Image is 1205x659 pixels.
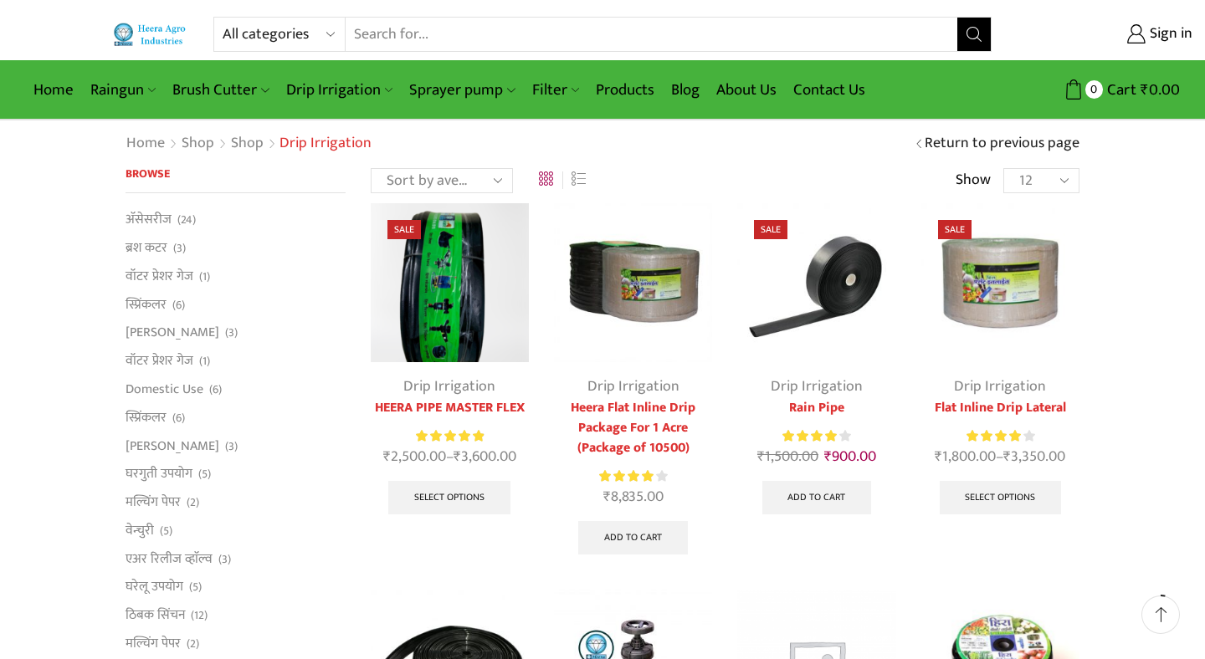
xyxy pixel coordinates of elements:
[824,444,832,469] span: ₹
[126,210,172,233] a: अ‍ॅसेसरीज
[209,381,222,398] span: (6)
[371,168,513,193] select: Shop order
[126,573,183,601] a: घरेलू उपयोग
[782,427,850,445] div: Rated 4.13 out of 5
[126,234,167,263] a: ब्रश कटर
[164,70,277,110] a: Brush Cutter
[935,444,942,469] span: ₹
[921,203,1079,361] img: Flat Inline Drip Lateral
[126,262,193,290] a: वॉटर प्रेशर गेज
[126,133,372,155] nav: Breadcrumb
[225,324,238,341] span: (3)
[921,398,1079,418] a: Flat Inline Drip Lateral
[126,375,203,403] a: Domestic Use
[126,290,167,319] a: स्प्रिंकलर
[218,551,231,568] span: (3)
[1141,77,1180,103] bdi: 0.00
[762,481,872,514] a: Add to cart: “Rain Pipe”
[785,70,874,110] a: Contact Us
[191,607,208,624] span: (12)
[126,347,193,375] a: वॉटर प्रेशर गेज
[1008,74,1180,105] a: 0 Cart ₹0.00
[126,516,154,544] a: वेन्चुरी
[1146,23,1192,45] span: Sign in
[1141,77,1149,103] span: ₹
[401,70,523,110] a: Sprayer pump
[230,133,264,155] a: Shop
[771,374,863,399] a: Drip Irrigation
[126,164,170,183] span: Browse
[187,636,199,652] span: (2)
[25,70,82,110] a: Home
[935,444,996,469] bdi: 1,800.00
[967,427,1021,445] span: Rated out of 5
[403,374,495,399] a: Drip Irrigation
[921,446,1079,468] span: –
[126,432,219,460] a: [PERSON_NAME]
[126,544,213,573] a: एअर रिलीज व्हाॅल्व
[663,70,708,110] a: Blog
[578,521,688,554] a: Add to cart: “Heera Flat Inline Drip Package For 1 Acre (Package of 10500)”
[225,438,238,455] span: (3)
[416,427,484,445] div: Rated 5.00 out of 5
[757,444,818,469] bdi: 1,500.00
[126,403,167,432] a: स्प्रिंकलर
[371,203,529,361] img: Heera Gold Krushi Pipe Black
[198,466,211,483] span: (5)
[126,460,192,488] a: घरगुती उपयोग
[181,133,215,155] a: Shop
[383,444,391,469] span: ₹
[126,133,166,155] a: Home
[126,488,181,517] a: मल्चिंग पेपर
[1003,444,1065,469] bdi: 3,350.00
[126,319,219,347] a: [PERSON_NAME]
[199,268,210,285] span: (1)
[737,203,895,361] img: Heera Rain Pipe
[160,523,172,539] span: (5)
[824,444,876,469] bdi: 900.00
[967,427,1034,445] div: Rated 4.00 out of 5
[371,398,529,418] a: HEERA PIPE MASTER FLEX
[925,133,1079,155] a: Return to previous page
[524,70,587,110] a: Filter
[371,446,529,468] span: –
[1085,80,1103,98] span: 0
[177,212,196,228] span: (24)
[454,444,516,469] bdi: 3,600.00
[172,297,185,314] span: (6)
[387,220,421,239] span: Sale
[126,601,185,630] a: ठिबक सिंचन
[599,467,667,485] div: Rated 4.21 out of 5
[587,374,679,399] a: Drip Irrigation
[126,630,181,658] a: मल्चिंग पेपर
[940,481,1062,514] a: Select options for “Flat Inline Drip Lateral”
[599,467,656,485] span: Rated out of 5
[956,170,991,192] span: Show
[957,18,991,51] button: Search button
[754,220,787,239] span: Sale
[172,410,185,427] span: (6)
[416,427,484,445] span: Rated out of 5
[279,135,372,153] h1: Drip Irrigation
[189,579,202,595] span: (5)
[603,484,611,509] span: ₹
[187,494,199,511] span: (2)
[1003,444,1011,469] span: ₹
[346,18,957,51] input: Search for...
[782,427,838,445] span: Rated out of 5
[199,353,210,370] span: (1)
[954,374,1046,399] a: Drip Irrigation
[603,484,664,509] bdi: 8,835.00
[938,220,972,239] span: Sale
[757,444,765,469] span: ₹
[1017,19,1192,49] a: Sign in
[554,398,712,458] a: Heera Flat Inline Drip Package For 1 Acre (Package of 10500)
[554,203,712,361] img: Flat Inline
[737,398,895,418] a: Rain Pipe
[708,70,785,110] a: About Us
[587,70,663,110] a: Products
[388,481,510,514] a: Select options for “HEERA PIPE MASTER FLEX”
[383,444,446,469] bdi: 2,500.00
[278,70,401,110] a: Drip Irrigation
[82,70,164,110] a: Raingun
